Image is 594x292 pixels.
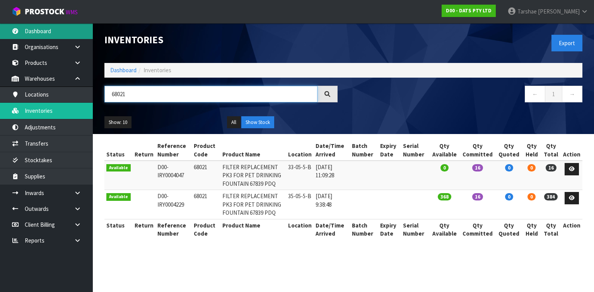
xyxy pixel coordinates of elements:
th: Status [104,140,133,161]
a: Dashboard [110,66,137,74]
th: Serial Number [401,219,429,239]
a: ← [525,86,545,102]
th: Location [286,219,314,239]
small: WMS [66,8,78,16]
span: Inventories [143,66,171,74]
th: Return [133,140,155,161]
th: Expiry Date [378,219,401,239]
th: Location [286,140,314,161]
th: Return [133,219,155,239]
strong: D00 - DATS PTY LTD [446,7,492,14]
th: Qty Held [522,140,541,161]
span: 0 [527,164,536,171]
th: Product Code [192,219,220,239]
span: Available [106,193,131,201]
th: Qty Total [541,140,561,161]
span: ProStock [25,7,64,17]
th: Action [561,140,582,161]
button: All [227,116,241,129]
th: Serial Number [401,140,429,161]
td: D00-IRY0004229 [155,190,192,219]
span: 16 [546,164,556,171]
nav: Page navigation [349,86,582,105]
span: 0 [440,164,449,171]
button: Export [551,35,582,51]
th: Date/Time Arrived [314,219,350,239]
th: Qty Committed [459,140,495,161]
td: FILTER REPLACEMENT PK3 FOR PET DRINKING FOUNTAIN 67839 PDQ [220,190,287,219]
th: Batch Number [350,219,378,239]
th: Qty Held [522,219,541,239]
span: [PERSON_NAME] [538,8,580,15]
th: Qty Total [541,219,561,239]
span: 16 [472,164,483,171]
th: Qty Quoted [496,140,522,161]
button: Show Stock [241,116,274,129]
td: [DATE] 11:09:28 [314,161,350,190]
td: 68021 [192,190,220,219]
th: Reference Number [155,140,192,161]
input: Search inventories [104,86,317,102]
th: Expiry Date [378,140,401,161]
h1: Inventories [104,35,338,45]
td: D00-IRY0004047 [155,161,192,190]
a: D00 - DATS PTY LTD [442,5,496,17]
td: 68021 [192,161,220,190]
th: Product Name [220,140,287,161]
th: Product Name [220,219,287,239]
th: Qty Committed [459,219,495,239]
span: 0 [505,193,513,200]
th: Reference Number [155,219,192,239]
span: 0 [527,193,536,200]
th: Qty Quoted [496,219,522,239]
span: Tarshae [517,8,537,15]
a: → [562,86,582,102]
span: 0 [505,164,513,171]
td: [DATE] 9:38:48 [314,190,350,219]
button: Show: 10 [104,116,131,129]
th: Date/Time Arrived [314,140,350,161]
th: Product Code [192,140,220,161]
th: Batch Number [350,140,378,161]
a: 1 [545,86,562,102]
td: 33-05-5-B [286,161,314,190]
td: 35-05-5-B [286,190,314,219]
th: Qty Available [429,140,459,161]
th: Action [561,219,582,239]
span: 384 [544,193,558,200]
span: 16 [472,193,483,200]
th: Status [104,219,133,239]
img: cube-alt.png [12,7,21,16]
span: 368 [438,193,451,200]
td: FILTER REPLACEMENT PK3 FOR PET DRINKING FOUNTAIN 67839 PDQ [220,161,287,190]
span: Available [106,164,131,172]
th: Qty Available [429,219,459,239]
